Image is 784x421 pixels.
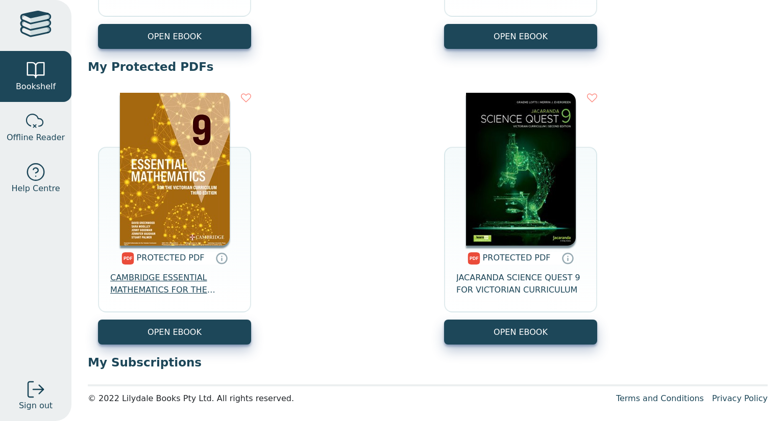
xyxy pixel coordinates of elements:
[444,320,597,345] a: OPEN EBOOK
[466,93,576,246] img: 4d3ee6f9-c5d0-470b-adb9-4851ebf32eae.jpg
[137,253,205,262] span: PROTECTED PDF
[215,252,228,264] a: Protected PDFs cannot be printed, copied or shared. They can be accessed online through Education...
[120,93,230,246] img: b673ef71-8de6-4ac1-b5e1-0d307aac8e6f.jpg
[712,393,768,403] a: Privacy Policy
[444,24,597,49] button: OPEN EBOOK
[98,320,251,345] a: OPEN EBOOK
[616,393,704,403] a: Terms and Conditions
[468,252,480,265] img: pdf.svg
[483,253,551,262] span: PROTECTED PDF
[88,355,768,370] p: My Subscriptions
[88,59,768,74] p: My Protected PDFs
[456,272,585,296] span: JACARANDA SCIENCE QUEST 9 FOR VICTORIAN CURRICULUM
[16,81,56,93] span: Bookshelf
[98,24,251,49] button: OPEN EBOOK
[19,400,53,412] span: Sign out
[110,272,239,296] span: CAMBRIDGE ESSENTIAL MATHEMATICS FOR THE VICTORIAN CURRICULUM YEAR 9 3E
[561,252,574,264] a: Protected PDFs cannot be printed, copied or shared. They can be accessed online through Education...
[7,131,65,144] span: Offline Reader
[11,182,60,195] span: Help Centre
[121,252,134,265] img: pdf.svg
[88,392,608,405] div: © 2022 Lilydale Books Pty Ltd. All rights reserved.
